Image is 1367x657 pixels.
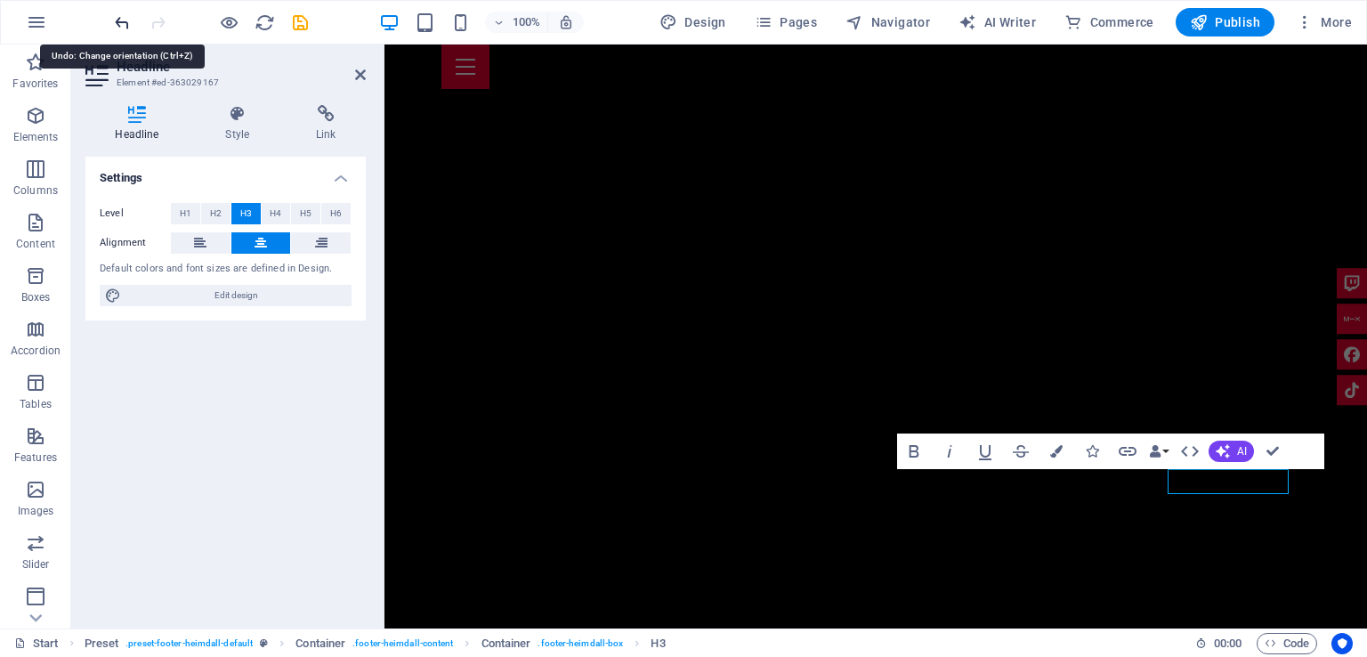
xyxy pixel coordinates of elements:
span: Publish [1190,13,1260,31]
button: Click here to leave preview mode and continue editing [218,12,239,33]
button: More [1289,8,1359,36]
p: Images [18,504,54,518]
button: AI [1209,441,1254,462]
i: On resize automatically adjust zoom level to fit chosen device. [558,14,574,30]
label: Alignment [100,232,171,254]
nav: breadcrumb [85,633,666,654]
p: Accordion [11,344,61,358]
label: Level [100,203,171,224]
button: AI Writer [951,8,1043,36]
h6: Session time [1195,633,1242,654]
button: H4 [262,203,291,224]
button: undo [111,12,133,33]
span: Edit design [126,285,346,306]
span: H5 [300,203,311,224]
span: H6 [330,203,342,224]
h4: Link [287,105,366,142]
i: This element is a customizable preset [260,638,268,648]
h6: 100% [512,12,540,33]
button: Italic (Ctrl+I) [933,434,967,469]
button: Pages [748,8,824,36]
p: Features [14,450,57,465]
p: Tables [20,397,52,411]
div: Default colors and font sizes are defined in Design. [100,262,352,277]
button: Code [1257,633,1317,654]
span: . footer-heimdall-content [352,633,453,654]
span: Commerce [1064,13,1154,31]
span: More [1296,13,1352,31]
span: H1 [180,203,191,224]
span: : [1226,637,1229,650]
button: H2 [201,203,231,224]
button: HTML [1173,434,1207,469]
button: H1 [171,203,200,224]
button: Confirm (Ctrl+⏎) [1256,434,1290,469]
button: Icons [1075,434,1109,469]
button: Link [1111,434,1145,469]
button: H6 [321,203,351,224]
div: Design (Ctrl+Alt+Y) [652,8,733,36]
button: H3 [231,203,261,224]
button: Usercentrics [1331,633,1353,654]
h4: Settings [85,157,366,189]
button: Edit design [100,285,352,306]
p: Boxes [21,290,51,304]
p: Slider [22,557,50,572]
h3: Element #ed-363029167 [117,75,330,91]
button: Navigator [838,8,937,36]
button: Bold (Ctrl+B) [897,434,931,469]
i: Reload page [255,12,275,33]
span: 00 00 [1214,633,1242,654]
span: Click to select. Double-click to edit [295,633,345,654]
i: Save (Ctrl+S) [290,12,311,33]
button: 100% [485,12,548,33]
p: Content [16,237,55,251]
button: Publish [1176,8,1274,36]
button: Commerce [1057,8,1161,36]
button: save [289,12,311,33]
span: Navigator [845,13,930,31]
button: H5 [291,203,320,224]
span: Click to select. Double-click to edit [481,633,531,654]
h4: Headline [85,105,196,142]
span: AI [1237,446,1247,457]
button: Strikethrough [1004,434,1038,469]
span: Click to select. Double-click to edit [651,633,665,654]
iframe: To enrich screen reader interactions, please activate Accessibility in Grammarly extension settings [384,45,1367,629]
button: Underline (Ctrl+U) [968,434,1002,469]
p: Favorites [12,77,58,91]
span: H3 [240,203,252,224]
span: Design [659,13,726,31]
span: Pages [755,13,817,31]
span: AI Writer [959,13,1036,31]
span: . preset-footer-heimdall-default [125,633,253,654]
span: Click to select. Double-click to edit [85,633,119,654]
span: H4 [270,203,281,224]
span: . footer-heimdall-box [538,633,623,654]
h2: Headline [117,59,366,75]
h4: Style [196,105,287,142]
button: reload [254,12,275,33]
span: H2 [210,203,222,224]
p: Columns [13,183,58,198]
span: Code [1265,633,1309,654]
button: Colors [1039,434,1073,469]
a: Click to cancel selection. Double-click to open Pages [14,633,59,654]
p: Elements [13,130,59,144]
button: Data Bindings [1146,434,1171,469]
button: Design [652,8,733,36]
